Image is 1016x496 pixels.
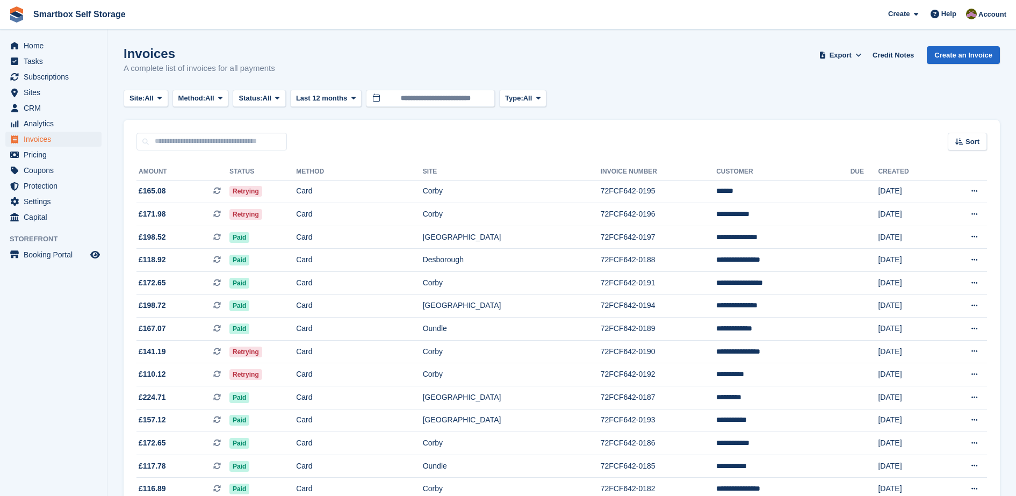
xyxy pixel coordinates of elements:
[139,300,166,311] span: £198.72
[9,6,25,23] img: stora-icon-8386f47178a22dfd0bd8f6a31ec36ba5ce8667c1dd55bd0f319d3a0aa187defe.svg
[878,272,941,295] td: [DATE]
[296,318,423,341] td: Card
[716,163,851,181] th: Customer
[229,209,262,220] span: Retrying
[830,50,852,61] span: Export
[178,93,206,104] span: Method:
[139,346,166,357] span: £141.19
[878,203,941,226] td: [DATE]
[868,46,918,64] a: Credit Notes
[139,209,166,220] span: £171.98
[965,136,979,147] span: Sort
[5,194,102,209] a: menu
[601,386,716,409] td: 72FCF642-0187
[423,294,601,318] td: [GEOGRAPHIC_DATA]
[239,93,262,104] span: Status:
[296,180,423,203] td: Card
[229,484,249,494] span: Paid
[124,62,275,75] p: A complete list of invoices for all payments
[172,90,229,107] button: Method: All
[5,163,102,178] a: menu
[423,386,601,409] td: [GEOGRAPHIC_DATA]
[878,386,941,409] td: [DATE]
[229,438,249,449] span: Paid
[24,116,88,131] span: Analytics
[296,455,423,478] td: Card
[817,46,864,64] button: Export
[5,100,102,116] a: menu
[423,409,601,432] td: [GEOGRAPHIC_DATA]
[601,363,716,386] td: 72FCF642-0192
[423,432,601,455] td: Corby
[229,278,249,289] span: Paid
[601,163,716,181] th: Invoice Number
[229,324,249,334] span: Paid
[24,100,88,116] span: CRM
[878,180,941,203] td: [DATE]
[878,318,941,341] td: [DATE]
[24,163,88,178] span: Coupons
[139,323,166,334] span: £167.07
[24,54,88,69] span: Tasks
[888,9,910,19] span: Create
[139,483,166,494] span: £116.89
[966,9,977,19] img: Kayleigh Devlin
[423,226,601,249] td: [GEOGRAPHIC_DATA]
[139,392,166,403] span: £224.71
[296,409,423,432] td: Card
[927,46,1000,64] a: Create an Invoice
[505,93,523,104] span: Type:
[24,38,88,53] span: Home
[290,90,362,107] button: Last 12 months
[139,461,166,472] span: £117.78
[423,203,601,226] td: Corby
[878,226,941,249] td: [DATE]
[878,455,941,478] td: [DATE]
[139,254,166,265] span: £118.92
[5,132,102,147] a: menu
[296,93,347,104] span: Last 12 months
[878,294,941,318] td: [DATE]
[296,272,423,295] td: Card
[263,93,272,104] span: All
[124,90,168,107] button: Site: All
[229,392,249,403] span: Paid
[5,210,102,225] a: menu
[5,247,102,262] a: menu
[24,69,88,84] span: Subscriptions
[523,93,532,104] span: All
[229,415,249,426] span: Paid
[233,90,285,107] button: Status: All
[601,272,716,295] td: 72FCF642-0191
[139,369,166,380] span: £110.12
[5,54,102,69] a: menu
[878,363,941,386] td: [DATE]
[878,409,941,432] td: [DATE]
[601,294,716,318] td: 72FCF642-0194
[423,340,601,363] td: Corby
[601,432,716,455] td: 72FCF642-0186
[24,132,88,147] span: Invoices
[423,180,601,203] td: Corby
[24,210,88,225] span: Capital
[296,340,423,363] td: Card
[139,414,166,426] span: £157.12
[296,386,423,409] td: Card
[136,163,229,181] th: Amount
[24,178,88,193] span: Protection
[601,226,716,249] td: 72FCF642-0197
[229,232,249,243] span: Paid
[229,163,296,181] th: Status
[296,363,423,386] td: Card
[5,178,102,193] a: menu
[205,93,214,104] span: All
[878,432,941,455] td: [DATE]
[129,93,145,104] span: Site:
[423,455,601,478] td: Oundle
[601,409,716,432] td: 72FCF642-0193
[5,85,102,100] a: menu
[423,318,601,341] td: Oundle
[24,147,88,162] span: Pricing
[296,432,423,455] td: Card
[601,249,716,272] td: 72FCF642-0188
